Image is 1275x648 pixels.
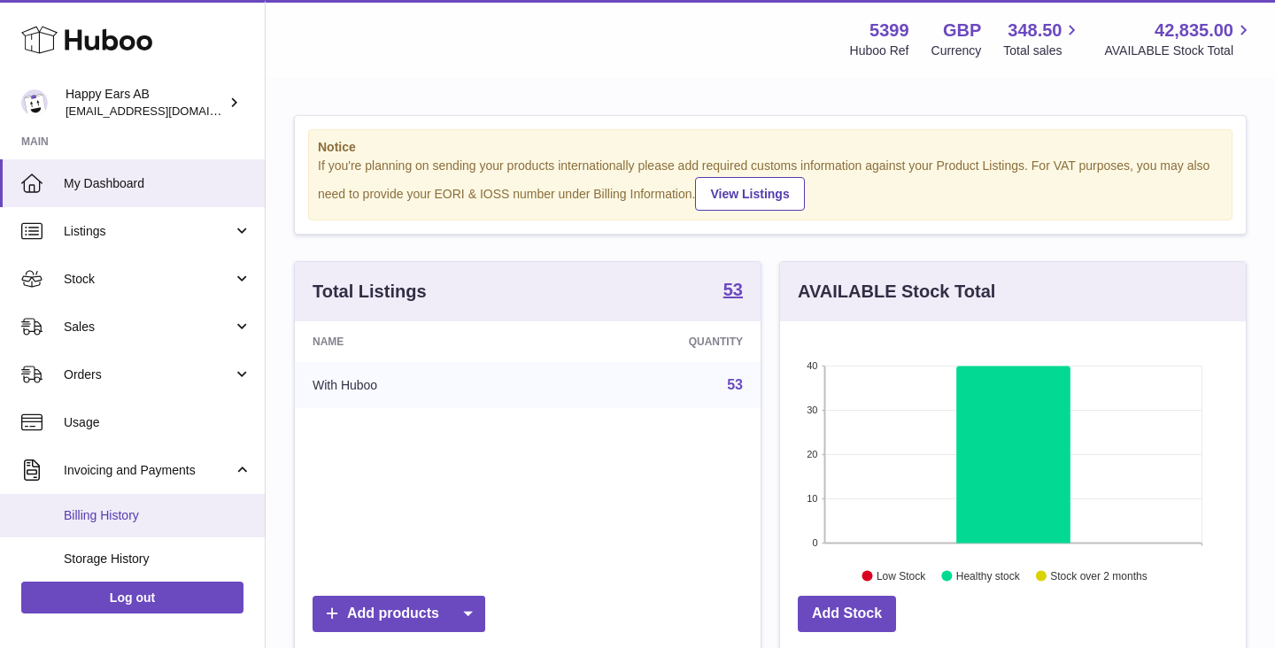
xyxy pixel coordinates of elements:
[1104,19,1254,59] a: 42,835.00 AVAILABLE Stock Total
[64,507,251,524] span: Billing History
[1050,569,1147,582] text: Stock over 2 months
[807,405,817,415] text: 30
[66,86,225,120] div: Happy Ears AB
[931,42,982,59] div: Currency
[295,362,540,408] td: With Huboo
[812,537,817,548] text: 0
[313,596,485,632] a: Add products
[64,414,251,431] span: Usage
[1003,19,1082,59] a: 348.50 Total sales
[1104,42,1254,59] span: AVAILABLE Stock Total
[695,177,804,211] a: View Listings
[64,223,233,240] span: Listings
[64,271,233,288] span: Stock
[943,19,981,42] strong: GBP
[956,569,1021,582] text: Healthy stock
[64,366,233,383] span: Orders
[64,319,233,336] span: Sales
[1155,19,1233,42] span: 42,835.00
[807,493,817,504] text: 10
[64,551,251,567] span: Storage History
[727,377,743,392] a: 53
[66,104,260,118] span: [EMAIL_ADDRESS][DOMAIN_NAME]
[313,280,427,304] h3: Total Listings
[1008,19,1062,42] span: 348.50
[64,462,233,479] span: Invoicing and Payments
[877,569,926,582] text: Low Stock
[807,360,817,371] text: 40
[64,175,251,192] span: My Dashboard
[21,89,48,116] img: 3pl@happyearsearplugs.com
[807,449,817,459] text: 20
[318,139,1223,156] strong: Notice
[318,158,1223,211] div: If you're planning on sending your products internationally please add required customs informati...
[798,596,896,632] a: Add Stock
[540,321,761,362] th: Quantity
[869,19,909,42] strong: 5399
[723,281,743,302] a: 53
[21,582,243,613] a: Log out
[1003,42,1082,59] span: Total sales
[723,281,743,298] strong: 53
[798,280,995,304] h3: AVAILABLE Stock Total
[295,321,540,362] th: Name
[850,42,909,59] div: Huboo Ref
